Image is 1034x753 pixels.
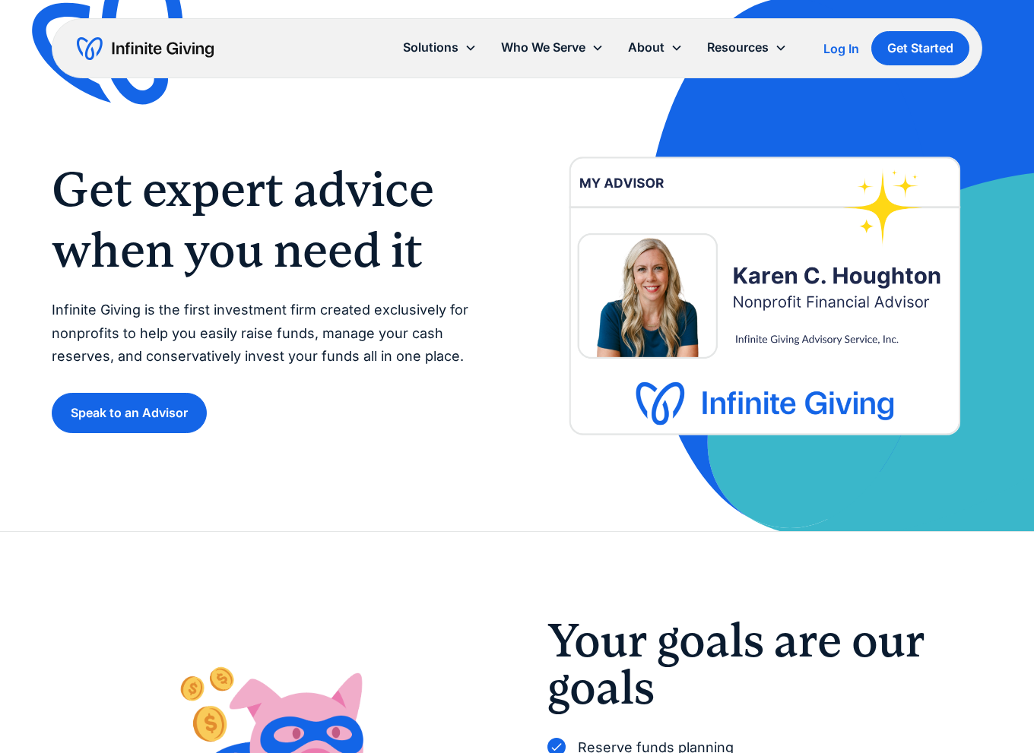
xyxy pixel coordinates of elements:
[391,31,489,64] div: Solutions
[823,40,859,58] a: Log In
[403,37,458,58] div: Solutions
[501,37,585,58] div: Who We Serve
[628,37,664,58] div: About
[52,159,487,280] h1: Get expert advice when you need it
[52,299,487,369] p: Infinite Giving is the first investment firm created exclusively for nonprofits to help you easil...
[871,31,969,65] a: Get Started
[547,617,982,712] h2: Your goals are our goals
[823,43,859,55] div: Log In
[77,36,214,61] a: home
[489,31,616,64] div: Who We Serve
[52,393,207,433] a: Speak to an Advisor
[707,37,769,58] div: Resources
[695,31,799,64] div: Resources
[616,31,695,64] div: About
